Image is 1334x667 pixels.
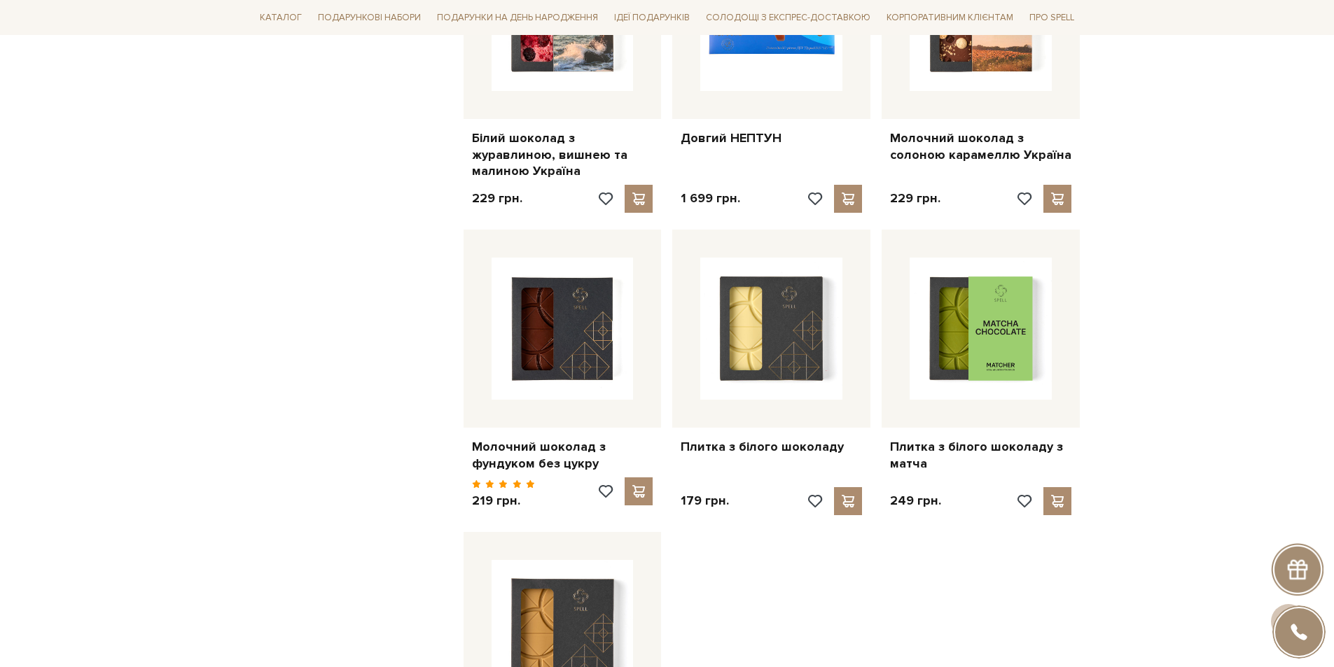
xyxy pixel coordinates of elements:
[681,493,729,509] p: 179 грн.
[1024,7,1080,29] span: Про Spell
[881,6,1019,29] a: Корпоративним клієнтам
[681,130,862,146] a: Довгий НЕПТУН
[312,7,426,29] span: Подарункові набори
[472,493,536,509] p: 219 грн.
[890,130,1071,163] a: Молочний шоколад з солоною карамеллю Україна
[609,7,695,29] span: Ідеї подарунків
[890,493,941,509] p: 249 грн.
[890,190,940,206] p: 229 грн.
[681,439,862,455] a: Плитка з білого шоколаду
[431,7,604,29] span: Подарунки на День народження
[681,190,740,206] p: 1 699 грн.
[890,439,1071,472] a: Плитка з білого шоколаду з матча
[472,439,653,472] a: Молочний шоколад з фундуком без цукру
[472,130,653,179] a: Білий шоколад з журавлиною, вишнею та малиною Україна
[700,6,876,29] a: Солодощі з експрес-доставкою
[254,7,307,29] span: Каталог
[472,190,522,206] p: 229 грн.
